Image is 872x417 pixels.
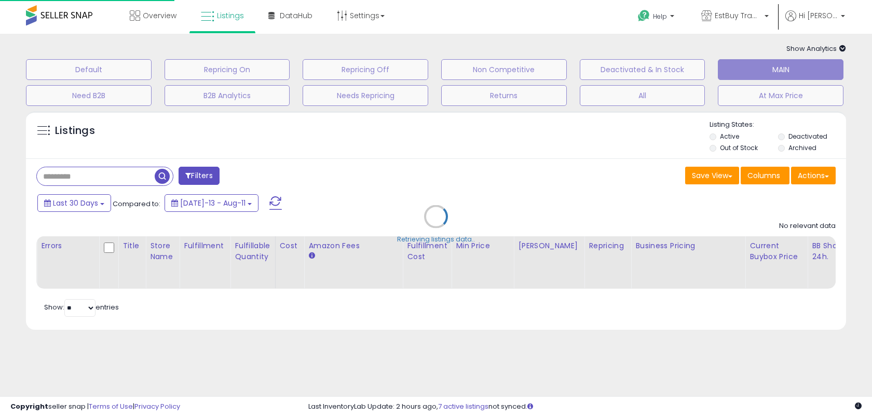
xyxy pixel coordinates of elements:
[26,59,152,80] button: Default
[303,59,428,80] button: Repricing Off
[718,85,843,106] button: At Max Price
[786,44,846,53] span: Show Analytics
[653,12,667,21] span: Help
[438,401,488,411] a: 7 active listings
[580,85,705,106] button: All
[718,59,843,80] button: MAIN
[303,85,428,106] button: Needs Repricing
[715,10,761,21] span: EstBuy Trading
[26,85,152,106] button: Need B2B
[441,59,567,80] button: Non Competitive
[165,85,290,106] button: B2B Analytics
[397,235,475,244] div: Retrieving listings data..
[308,402,862,412] div: Last InventoryLab Update: 2 hours ago, not synced.
[10,401,48,411] strong: Copyright
[280,10,312,21] span: DataHub
[527,403,533,410] i: Click here to read more about un-synced listings.
[799,10,838,21] span: Hi [PERSON_NAME]
[441,85,567,106] button: Returns
[134,401,180,411] a: Privacy Policy
[630,2,685,34] a: Help
[580,59,705,80] button: Deactivated & In Stock
[637,9,650,22] i: Get Help
[165,59,290,80] button: Repricing On
[217,10,244,21] span: Listings
[785,10,845,34] a: Hi [PERSON_NAME]
[10,402,180,412] div: seller snap | |
[143,10,176,21] span: Overview
[89,401,133,411] a: Terms of Use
